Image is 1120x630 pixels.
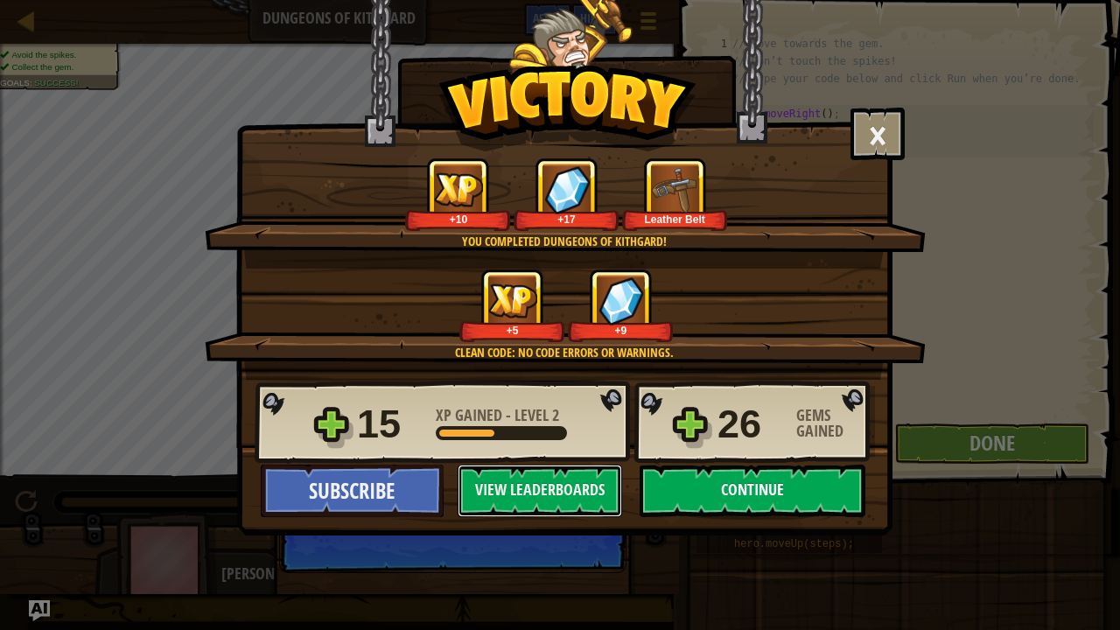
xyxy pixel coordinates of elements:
[850,108,905,160] button: ×
[436,408,559,423] div: -
[796,408,875,439] div: Gems Gained
[288,233,840,250] div: You completed Dungeons of Kithgard!
[261,465,444,517] button: Subscribe
[651,165,699,213] img: New Item
[409,213,507,226] div: +10
[626,213,724,226] div: Leather Belt
[717,396,786,452] div: 26
[640,465,865,517] button: Continue
[436,404,506,426] span: XP Gained
[458,465,622,517] button: View Leaderboards
[288,344,840,361] div: Clean code: no code errors or warnings.
[517,213,616,226] div: +17
[357,396,425,452] div: 15
[488,283,537,318] img: XP Gained
[544,165,590,213] img: Gems Gained
[438,65,696,152] img: Victory
[434,172,483,206] img: XP Gained
[511,404,552,426] span: Level
[598,276,644,325] img: Gems Gained
[463,324,562,337] div: +5
[552,404,559,426] span: 2
[571,324,670,337] div: +9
